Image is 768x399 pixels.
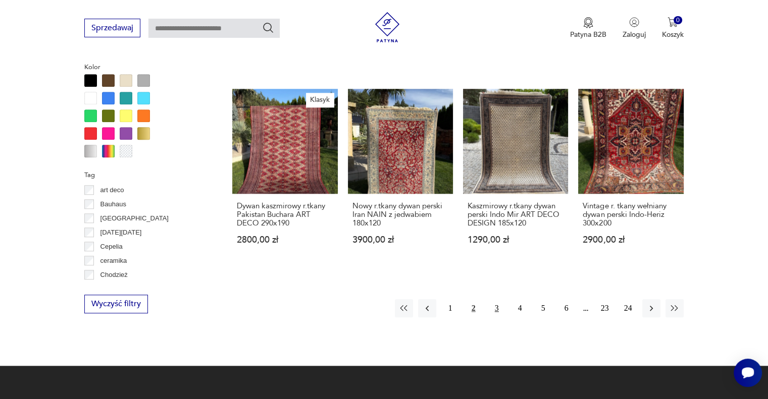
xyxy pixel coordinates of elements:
[578,89,683,264] a: Vintage r. tkany wełniany dywan perski Indo-Heriz 300x200Vintage r. tkany wełniany dywan perski I...
[441,299,459,317] button: 1
[84,62,208,73] p: Kolor
[100,199,126,210] p: Bauhaus
[84,169,208,181] p: Tag
[100,185,124,196] p: art deco
[583,202,679,227] h3: Vintage r. tkany wełniany dywan perski Indo-Heriz 300x200
[629,17,639,27] img: Ikonka użytkownika
[100,255,127,266] p: ceramika
[583,236,679,244] p: 2900,00 zł
[84,295,148,313] button: Wyczyść filtry
[570,30,606,39] p: Patyna B2B
[557,299,576,317] button: 6
[352,202,448,227] h3: Nowy r.tkany dywan perski Iran NAIN z jedwabiem 180x120
[100,269,128,280] p: Chodzież
[511,299,529,317] button: 4
[348,89,453,264] a: Nowy r.tkany dywan perski Iran NAIN z jedwabiem 180x120Nowy r.tkany dywan perski Iran NAIN z jedw...
[100,283,126,295] p: Ćmielów
[352,236,448,244] p: 3900,00 zł
[468,202,564,227] h3: Kaszmirowy r.tkany dywan perski Indo Mir ART DECO DESIGN 185x120
[662,30,684,39] p: Koszyk
[619,299,637,317] button: 24
[100,241,123,252] p: Cepelia
[488,299,506,317] button: 3
[623,30,646,39] p: Zaloguj
[237,236,333,244] p: 2800,00 zł
[662,17,684,39] button: 0Koszyk
[84,25,140,32] a: Sprzedawaj
[570,17,606,39] a: Ikona medaluPatyna B2B
[84,19,140,37] button: Sprzedawaj
[668,17,678,27] img: Ikona koszyka
[100,227,142,238] p: [DATE][DATE]
[623,17,646,39] button: Zaloguj
[596,299,614,317] button: 23
[570,17,606,39] button: Patyna B2B
[237,202,333,227] h3: Dywan kaszmirowy r.tkany Pakistan Buchara ART DECO 290x190
[465,299,483,317] button: 2
[372,12,402,42] img: Patyna - sklep z meblami i dekoracjami vintage
[100,213,169,224] p: [GEOGRAPHIC_DATA]
[468,236,564,244] p: 1290,00 zł
[232,89,337,264] a: KlasykDywan kaszmirowy r.tkany Pakistan Buchara ART DECO 290x190Dywan kaszmirowy r.tkany Pakistan...
[463,89,568,264] a: Kaszmirowy r.tkany dywan perski Indo Mir ART DECO DESIGN 185x120Kaszmirowy r.tkany dywan perski I...
[534,299,552,317] button: 5
[734,359,762,387] iframe: Smartsupp widget button
[262,22,274,34] button: Szukaj
[674,16,682,25] div: 0
[583,17,593,28] img: Ikona medalu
